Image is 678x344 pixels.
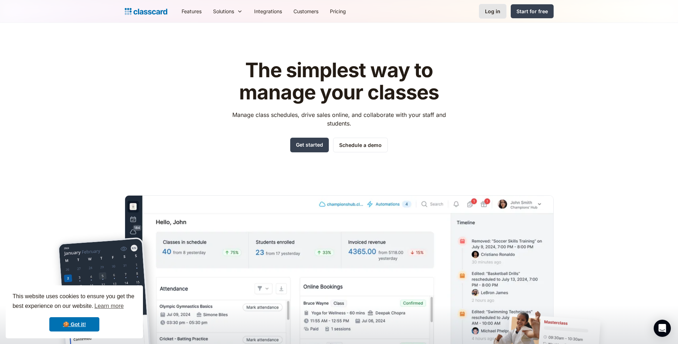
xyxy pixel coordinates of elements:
[479,4,506,19] a: Log in
[226,59,452,103] h1: The simplest way to manage your classes
[125,6,167,16] a: home
[176,3,207,19] a: Features
[324,3,352,19] a: Pricing
[288,3,324,19] a: Customers
[516,8,548,15] div: Start for free
[226,110,452,128] p: Manage class schedules, drive sales online, and collaborate with your staff and students.
[6,285,143,338] div: cookieconsent
[333,138,388,152] a: Schedule a demo
[511,4,554,18] a: Start for free
[290,138,329,152] a: Get started
[485,8,500,15] div: Log in
[654,320,671,337] div: Open Intercom Messenger
[13,292,136,311] span: This website uses cookies to ensure you get the best experience on our website.
[93,301,125,311] a: learn more about cookies
[49,317,99,331] a: dismiss cookie message
[248,3,288,19] a: Integrations
[213,8,234,15] div: Solutions
[207,3,248,19] div: Solutions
